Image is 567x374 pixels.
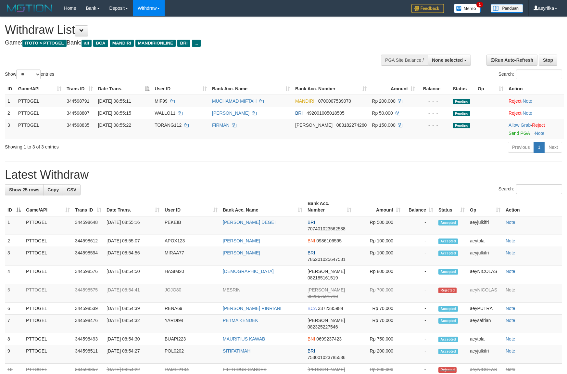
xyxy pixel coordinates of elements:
[467,265,503,284] td: aeyNICOLAS
[509,123,532,128] span: ·
[506,119,564,139] td: ·
[450,83,475,95] th: Status
[104,284,162,303] td: [DATE] 08:54:41
[5,168,562,181] h1: Latest Withdraw
[411,4,444,13] img: Feedback.jpg
[475,83,506,95] th: Op: activate to sort column ascending
[354,284,403,303] td: Rp 700,000
[223,220,276,225] a: [PERSON_NAME] DEGEI
[72,333,104,345] td: 344598493
[23,284,72,303] td: PTTOGEL
[23,265,72,284] td: PTTOGEL
[104,247,162,265] td: [DATE] 08:54:56
[72,303,104,315] td: 344598539
[316,238,342,243] span: Copy 0986106595 to clipboard
[16,107,64,119] td: PTTOGEL
[316,336,342,342] span: Copy 0699237423 to clipboard
[403,345,436,364] td: -
[438,269,458,275] span: Accepted
[438,288,457,293] span: Rejected
[104,315,162,333] td: [DATE] 08:54:32
[295,98,314,104] span: MANDIRI
[516,70,562,79] input: Search:
[162,247,220,265] td: MIRAA77
[162,216,220,235] td: PEKEIB
[308,220,315,225] span: BRI
[369,83,418,95] th: Amount: activate to sort column ascending
[93,40,108,47] span: BCA
[155,110,175,116] span: WALLO11
[5,235,23,247] td: 2
[5,40,372,46] h4: Game: Bank:
[72,315,104,333] td: 344598476
[506,348,515,354] a: Note
[506,306,515,311] a: Note
[318,306,343,311] span: Copy 3372385984 to clipboard
[5,315,23,333] td: 7
[506,318,515,323] a: Note
[5,95,16,107] td: 1
[23,247,72,265] td: PTTOGEL
[223,269,274,274] a: [DEMOGRAPHIC_DATA]
[523,98,532,104] a: Note
[498,70,562,79] label: Search:
[506,367,515,372] a: Note
[516,184,562,194] input: Search:
[72,265,104,284] td: 344598576
[467,345,503,364] td: aeyjulkifri
[318,98,351,104] span: Copy 0700007539070 to clipboard
[223,318,258,323] a: PETMA KENDEK
[308,269,345,274] span: [PERSON_NAME]
[64,83,95,95] th: Trans ID: activate to sort column ascending
[506,107,564,119] td: ·
[23,235,72,247] td: PTTOGEL
[308,226,346,231] span: Copy 707401023562538 to clipboard
[438,337,458,342] span: Accepted
[308,318,345,323] span: [PERSON_NAME]
[372,98,395,104] span: Rp 200.000
[104,198,162,216] th: Date Trans.: activate to sort column ascending
[23,345,72,364] td: PTTOGEL
[354,235,403,247] td: Rp 100,000
[354,345,403,364] td: Rp 200,000
[9,187,39,192] span: Show 25 rows
[467,235,503,247] td: aeytola
[308,324,338,329] span: Copy 082325227546 to clipboard
[162,198,220,216] th: User ID: activate to sort column ascending
[403,216,436,235] td: -
[82,40,92,47] span: all
[295,110,303,116] span: BRI
[453,111,470,116] span: Pending
[354,333,403,345] td: Rp 750,000
[104,265,162,284] td: [DATE] 08:54:50
[308,250,315,255] span: BRI
[23,303,72,315] td: PTTOGEL
[162,284,220,303] td: JOJO80
[454,4,481,13] img: Button%20Memo.svg
[438,220,458,226] span: Accepted
[506,336,515,342] a: Note
[104,333,162,345] td: [DATE] 08:54:30
[5,107,16,119] td: 2
[209,83,293,95] th: Bank Acc. Name: activate to sort column ascending
[223,238,260,243] a: [PERSON_NAME]
[295,123,333,128] span: [PERSON_NAME]
[403,315,436,333] td: -
[403,235,436,247] td: -
[403,303,436,315] td: -
[152,83,209,95] th: User ID: activate to sort column ascending
[308,287,345,292] span: [PERSON_NAME]
[354,247,403,265] td: Rp 100,000
[162,303,220,315] td: RENA69
[212,110,249,116] a: [PERSON_NAME]
[23,198,72,216] th: Game/API: activate to sort column ascending
[5,83,16,95] th: ID
[293,83,369,95] th: Bank Acc. Number: activate to sort column ascending
[506,95,564,107] td: ·
[16,70,41,79] select: Showentries
[223,336,265,342] a: MAURITIUS KAWAB
[98,110,131,116] span: [DATE] 08:55:15
[420,122,447,128] div: - - -
[308,367,345,372] span: [PERSON_NAME]
[438,306,458,312] span: Accepted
